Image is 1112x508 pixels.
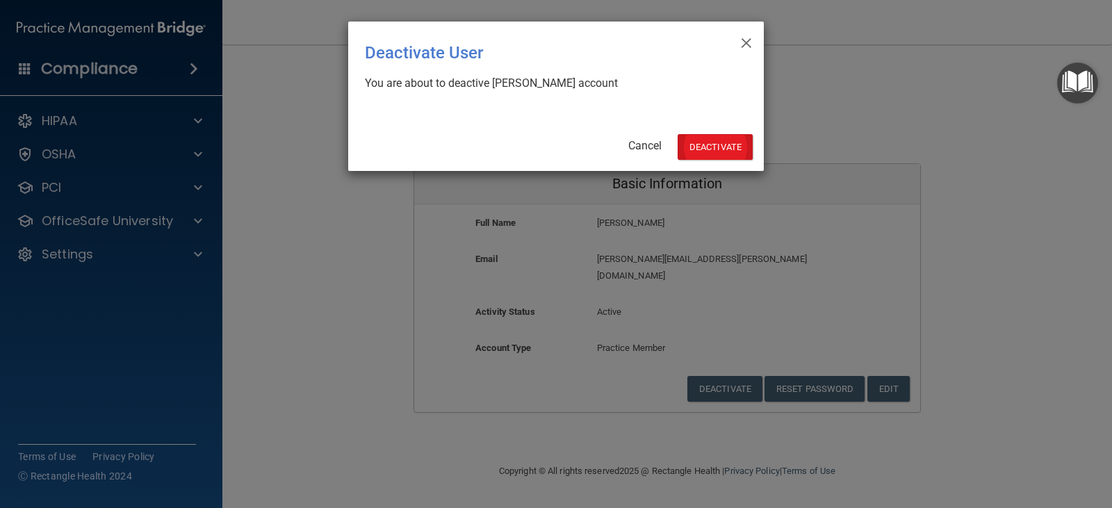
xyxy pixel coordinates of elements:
[740,27,753,55] span: ×
[678,134,753,160] button: Deactivate
[872,416,1095,471] iframe: Drift Widget Chat Controller
[365,33,690,73] div: Deactivate User
[365,76,736,91] div: You are about to deactive [PERSON_NAME] account
[628,139,662,152] a: Cancel
[1057,63,1098,104] button: Open Resource Center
